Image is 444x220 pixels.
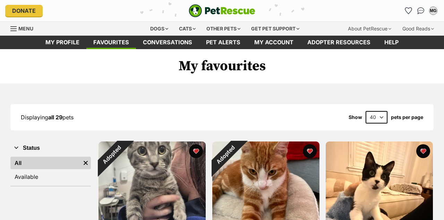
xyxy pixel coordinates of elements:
a: Help [377,36,405,49]
a: Available [10,171,91,183]
div: Good Reads [398,22,439,36]
a: conversations [136,36,199,49]
div: Adopted [89,132,135,178]
a: Favourites [86,36,136,49]
strong: all 29 [48,114,62,121]
a: Pet alerts [199,36,247,49]
a: Adopter resources [300,36,377,49]
a: All [10,157,80,169]
div: Dogs [145,22,173,36]
img: chat-41dd97257d64d25036548639549fe6c8038ab92f7586957e7f3b1b290dea8141.svg [417,7,425,14]
div: MG [430,7,437,14]
span: Menu [18,26,33,31]
div: Cats [174,22,200,36]
a: Donate [5,5,43,17]
span: Displaying pets [21,114,74,121]
img: logo-e224e6f780fb5917bec1dbf3a21bbac754714ae5b6737aabdf751b685950b380.svg [189,4,255,17]
span: Show [349,114,362,120]
button: Status [10,144,91,153]
div: Other pets [202,22,245,36]
div: Adopted [203,132,249,178]
a: My account [247,36,300,49]
button: My account [428,5,439,16]
a: PetRescue [189,4,255,17]
label: pets per page [391,114,423,120]
a: Conversations [415,5,426,16]
a: Favourites [403,5,414,16]
a: My profile [39,36,86,49]
div: About PetRescue [343,22,396,36]
a: Remove filter [80,157,91,169]
button: favourite [189,144,203,158]
div: Get pet support [246,22,304,36]
a: Menu [10,22,38,34]
ul: Account quick links [403,5,439,16]
button: favourite [416,144,430,158]
button: favourite [302,144,316,158]
div: Status [10,155,91,186]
